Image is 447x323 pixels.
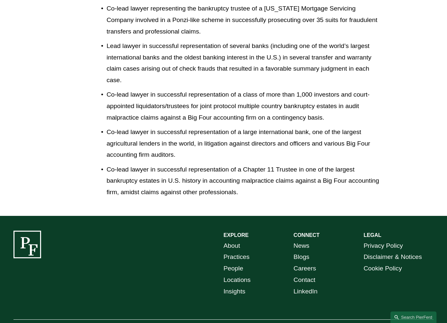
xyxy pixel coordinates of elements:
a: People [223,263,243,274]
p: Co-lead lawyer in successful representation of a Chapter 11 Trustee in one of the largest bankrup... [106,164,381,198]
strong: EXPLORE [223,232,248,238]
a: Locations [223,274,250,286]
a: Disclaimer & Notices [364,251,422,263]
a: Privacy Policy [364,240,403,252]
a: About [223,240,240,252]
p: Co-lead lawyer in successful representation of a class of more than 1,000 investors and court-app... [106,89,381,123]
strong: CONNECT [294,232,319,238]
a: Insights [223,286,245,297]
a: Careers [294,263,316,274]
a: News [294,240,309,252]
a: Contact [294,274,315,286]
p: Co-lead lawyer in successful representation of a large international bank, one of the largest agr... [106,127,381,161]
a: LinkedIn [294,286,318,297]
p: Lead lawyer in successful representation of several banks (including one of the world’s largest i... [106,40,381,86]
strong: LEGAL [364,232,381,238]
a: Search this site [390,311,436,323]
p: Co-lead lawyer representing the bankruptcy trustee of a [US_STATE] Mortgage Servicing Company inv... [106,3,381,37]
a: Cookie Policy [364,263,402,274]
a: Practices [223,251,249,263]
a: Blogs [294,251,309,263]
